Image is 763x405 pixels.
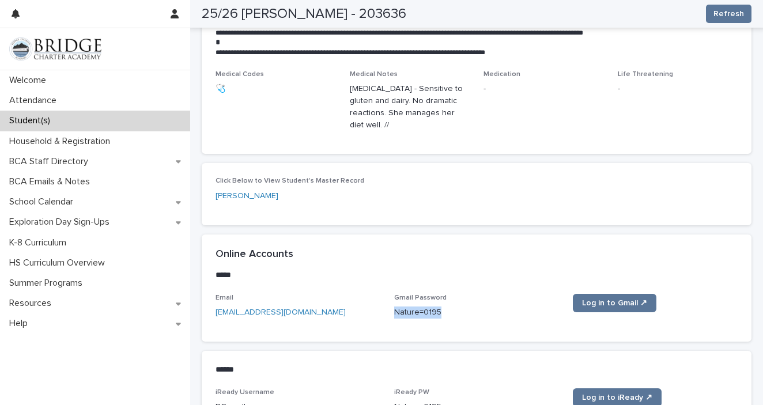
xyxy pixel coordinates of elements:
p: - [618,83,738,95]
p: K-8 Curriculum [5,237,75,248]
p: Resources [5,298,61,309]
p: Student(s) [5,115,59,126]
p: Household & Registration [5,136,119,147]
span: iReady Username [216,389,274,396]
span: Log in to Gmail ↗ [582,299,647,307]
p: [MEDICAL_DATA] - Sensitive to gluten and dairy. No dramatic reactions. She manages her diet well. // [350,83,470,131]
p: Exploration Day Sign-Ups [5,217,119,228]
p: School Calendar [5,196,82,207]
h2: Online Accounts [216,248,293,261]
span: Medication [484,71,520,78]
p: - [484,83,604,95]
p: Nature=0195 [394,306,559,319]
span: Life Threatening [618,71,673,78]
p: Attendance [5,95,66,106]
span: Email [216,294,233,301]
span: Log in to iReady ↗ [582,393,652,402]
h2: 25/26 [PERSON_NAME] - 203636 [202,6,406,22]
p: Summer Programs [5,278,92,289]
p: 🩺 [216,83,336,95]
a: [PERSON_NAME] [216,190,278,202]
span: Medical Codes [216,71,264,78]
span: Click Below to View Student's Master Record [216,177,364,184]
p: Help [5,318,37,329]
span: Medical Notes [350,71,398,78]
span: Gmail Password [394,294,447,301]
a: Log in to Gmail ↗ [573,294,656,312]
p: BCA Emails & Notes [5,176,99,187]
p: HS Curriculum Overview [5,258,114,268]
a: [EMAIL_ADDRESS][DOMAIN_NAME] [216,308,346,316]
p: BCA Staff Directory [5,156,97,167]
span: Refresh [713,8,744,20]
span: iReady PW [394,389,429,396]
img: V1C1m3IdTEidaUdm9Hs0 [9,37,101,60]
p: Welcome [5,75,55,86]
button: Refresh [706,5,751,23]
